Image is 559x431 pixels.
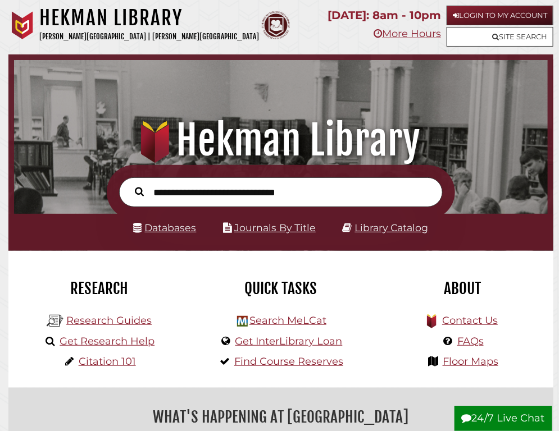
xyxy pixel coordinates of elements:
h2: Quick Tasks [198,279,363,298]
a: Library Catalog [355,222,429,233]
a: Login to My Account [447,6,553,25]
a: Get Research Help [60,335,154,347]
a: Citation 101 [79,355,136,368]
h2: About [380,279,545,298]
h1: Hekman Library [39,6,259,30]
p: [PERSON_NAME][GEOGRAPHIC_DATA] | [PERSON_NAME][GEOGRAPHIC_DATA] [39,30,259,43]
a: Databases [134,222,197,233]
h1: Hekman Library [22,116,539,165]
img: Hekman Library Logo [47,313,63,329]
a: Contact Us [442,314,498,327]
a: Journals By Title [234,222,316,233]
h2: Research [17,279,181,298]
a: Site Search [447,27,553,47]
a: Get InterLibrary Loan [235,335,343,347]
p: [DATE]: 8am - 10pm [328,6,441,25]
img: Calvin Theological Seminary [262,11,290,39]
a: Find Course Reserves [234,355,343,368]
img: Hekman Library Logo [237,316,248,327]
button: Search [129,184,149,198]
a: FAQs [457,335,484,347]
a: Search MeLCat [249,314,326,327]
i: Search [135,187,144,197]
a: Research Guides [66,314,152,327]
a: More Hours [374,27,441,40]
img: Calvin University [8,11,37,39]
a: Floor Maps [443,355,498,368]
h2: What's Happening at [GEOGRAPHIC_DATA] [17,404,545,430]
